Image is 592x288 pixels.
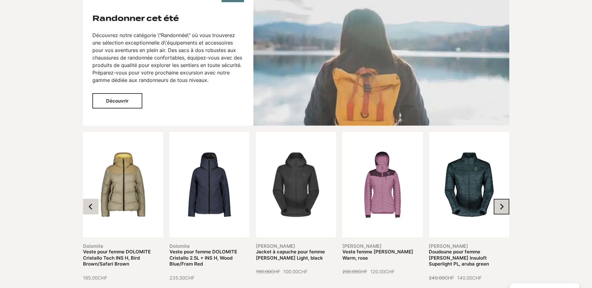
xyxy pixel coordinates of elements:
a: Veste femme [PERSON_NAME] Warm, rose [342,249,413,261]
button: Previous slide [83,199,99,214]
p: Découvrez notre catégorie \"Randonnée\" où vous trouverez une sélection exceptionnelle d\'équipem... [92,31,244,84]
button: Découvrir [92,93,142,108]
li: 4 of 10 [169,132,250,282]
a: Doudoune pour femme [PERSON_NAME] Insuloft Superlight PL, aruba green [429,249,489,267]
li: 3 of 10 [83,132,163,282]
button: Next slide [494,199,509,214]
a: Jacket à capuche pour femme [PERSON_NAME] Light, black [256,249,325,261]
a: Veste pour femme DOLOMITE Cristallo Tech INS H, Bird Brown/Safari Brown [83,249,151,267]
li: 6 of 10 [342,132,423,276]
h3: Randonner cet été [92,15,179,22]
a: Veste pour femme DOLOMITE Cristallo 2.5L + INS H, Wood Blue/Fram Red [169,249,237,267]
li: 5 of 10 [256,132,336,276]
li: 7 of 10 [429,132,509,282]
